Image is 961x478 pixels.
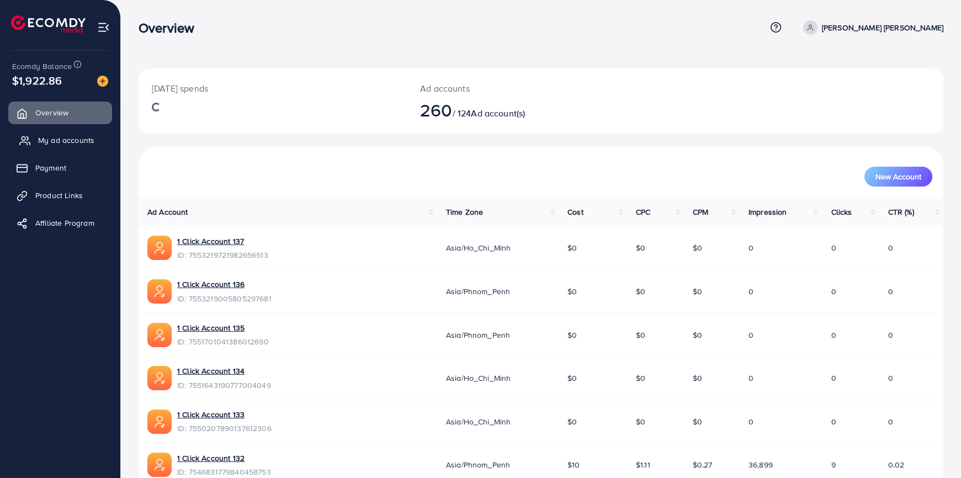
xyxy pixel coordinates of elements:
[636,459,650,470] span: $1.11
[693,286,702,297] span: $0
[177,409,245,420] a: 1 Click Account 133
[446,459,510,470] span: Asia/Phnom_Penh
[875,173,921,180] span: New Account
[748,459,773,470] span: 36,899
[567,459,580,470] span: $10
[177,466,271,477] span: ID: 7546831779840458753
[636,242,645,253] span: $0
[693,330,702,341] span: $0
[446,242,511,253] span: Asia/Ho_Chi_Minh
[8,129,112,151] a: My ad accounts
[748,286,753,297] span: 0
[147,206,188,217] span: Ad Account
[38,135,94,146] span: My ad accounts
[177,336,269,347] span: ID: 7551701041386012690
[888,416,893,427] span: 0
[636,286,645,297] span: $0
[831,330,836,341] span: 0
[567,330,577,341] span: $0
[567,416,577,427] span: $0
[177,423,272,434] span: ID: 7550207890137612306
[35,217,94,229] span: Affiliate Program
[420,99,595,120] h2: / 124
[446,330,510,341] span: Asia/Phnom_Penh
[8,184,112,206] a: Product Links
[693,206,708,217] span: CPM
[177,365,245,376] a: 1 Click Account 134
[147,366,172,390] img: ic-ads-acc.e4c84228.svg
[636,416,645,427] span: $0
[831,286,836,297] span: 0
[152,82,394,95] p: [DATE] spends
[888,330,893,341] span: 0
[888,286,893,297] span: 0
[446,373,511,384] span: Asia/Ho_Chi_Minh
[177,453,245,464] a: 1 Click Account 132
[35,190,83,201] span: Product Links
[147,323,172,347] img: ic-ads-acc.e4c84228.svg
[12,72,62,88] span: $1,922.86
[636,373,645,384] span: $0
[693,242,702,253] span: $0
[8,157,112,179] a: Payment
[748,373,753,384] span: 0
[147,453,172,477] img: ic-ads-acc.e4c84228.svg
[567,286,577,297] span: $0
[567,242,577,253] span: $0
[8,102,112,124] a: Overview
[177,279,245,290] a: 1 Click Account 136
[693,373,702,384] span: $0
[12,61,72,72] span: Ecomdy Balance
[567,373,577,384] span: $0
[177,322,245,333] a: 1 Click Account 135
[420,82,595,95] p: Ad accounts
[831,242,836,253] span: 0
[693,416,702,427] span: $0
[177,249,268,261] span: ID: 7553219721982656513
[831,416,836,427] span: 0
[11,15,86,33] img: logo
[831,373,836,384] span: 0
[748,330,753,341] span: 0
[748,206,787,217] span: Impression
[888,373,893,384] span: 0
[147,279,172,304] img: ic-ads-acc.e4c84228.svg
[139,20,203,36] h3: Overview
[831,459,835,470] span: 9
[822,21,943,34] p: [PERSON_NAME] [PERSON_NAME]
[864,167,932,187] button: New Account
[177,293,272,304] span: ID: 7553219005805297681
[446,286,510,297] span: Asia/Phnom_Penh
[35,107,68,118] span: Overview
[147,236,172,260] img: ic-ads-acc.e4c84228.svg
[8,212,112,234] a: Affiliate Program
[799,20,943,35] a: [PERSON_NAME] [PERSON_NAME]
[446,206,483,217] span: Time Zone
[177,236,244,247] a: 1 Click Account 137
[97,76,108,87] img: image
[471,107,525,119] span: Ad account(s)
[693,459,713,470] span: $0.27
[567,206,583,217] span: Cost
[446,416,511,427] span: Asia/Ho_Chi_Minh
[888,242,893,253] span: 0
[888,459,904,470] span: 0.02
[831,206,852,217] span: Clicks
[97,21,110,34] img: menu
[636,206,650,217] span: CPC
[420,97,452,123] span: 260
[636,330,645,341] span: $0
[748,242,753,253] span: 0
[147,410,172,434] img: ic-ads-acc.e4c84228.svg
[888,206,914,217] span: CTR (%)
[35,162,66,173] span: Payment
[177,380,271,391] span: ID: 7551643190777004049
[748,416,753,427] span: 0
